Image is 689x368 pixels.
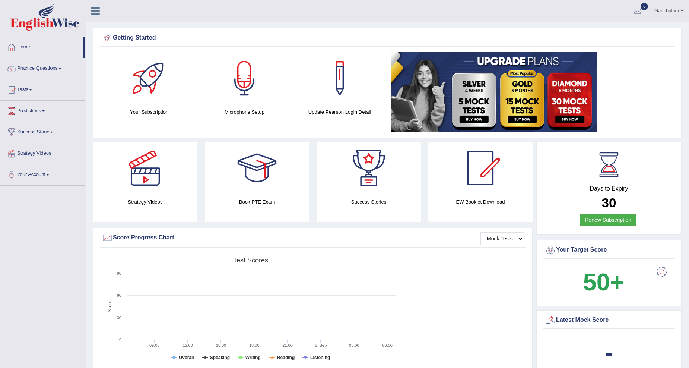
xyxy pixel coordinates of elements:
[641,3,648,10] span: 0
[315,343,327,347] tspan: 8. Sep
[0,37,83,56] a: Home
[0,143,85,162] a: Strategy Videos
[179,355,194,360] tspan: Overall
[201,108,289,116] h4: Microphone Setup
[545,315,673,326] div: Latest Mock Score
[233,257,268,264] tspan: Test scores
[107,301,112,312] tspan: Score
[583,268,624,296] b: 50+
[382,343,393,347] text: 06:00
[117,293,121,298] text: 60
[296,108,384,116] h4: Update Pearson Login Detail
[105,108,193,116] h4: Your Subscription
[210,355,230,360] tspan: Speaking
[249,343,260,347] text: 18:00
[0,58,85,77] a: Practice Questions
[102,32,673,44] div: Getting Started
[428,198,533,206] h4: EW Booklet Download
[277,355,295,360] tspan: Reading
[580,214,636,226] a: Renew Subscription
[545,185,673,192] h4: Days to Expiry
[0,122,85,141] a: Success Stories
[391,52,597,132] img: small5.jpg
[282,343,293,347] text: 21:00
[117,315,121,320] text: 30
[93,198,197,206] h4: Strategy Videos
[117,271,121,276] text: 90
[205,198,309,206] h4: Book PTE Exam
[545,245,673,256] div: Your Target Score
[310,355,330,360] tspan: Listening
[0,101,85,119] a: Predictions
[149,343,160,347] text: 09:00
[182,343,193,347] text: 12:00
[119,337,121,342] text: 0
[349,343,359,347] text: 03:00
[102,232,524,243] div: Score Progress Chart
[0,79,85,98] a: Tests
[605,339,613,366] b: -
[317,198,421,206] h4: Success Stories
[602,195,616,210] b: 30
[0,164,85,183] a: Your Account
[245,355,261,360] tspan: Writing
[216,343,226,347] text: 15:00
